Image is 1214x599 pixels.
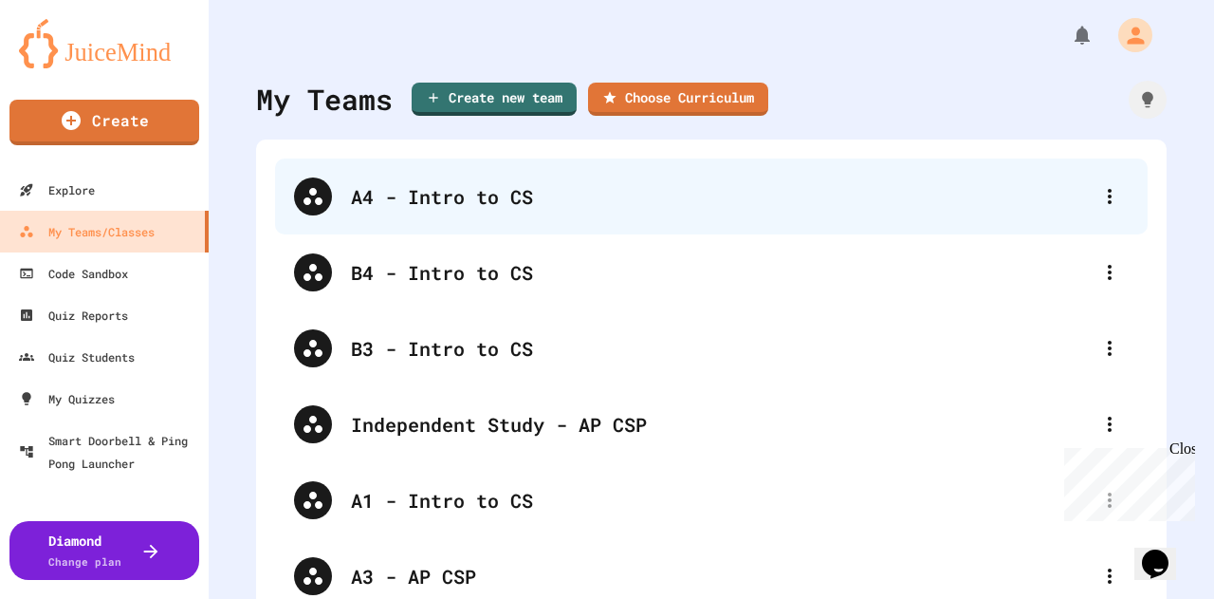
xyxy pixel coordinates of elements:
[351,410,1091,439] div: Independent Study - AP CSP
[8,8,131,121] div: Chat with us now!Close
[9,100,199,145] a: Create
[48,531,121,571] div: Diamond
[351,182,1091,211] div: A4 - Intro to CS
[1057,440,1195,521] iframe: chat widget
[275,462,1148,538] div: A1 - Intro to CS
[19,429,201,475] div: Smart Doorbell & Ping Pong Launcher
[275,159,1148,234] div: A4 - Intro to CS
[19,304,128,327] div: Quiz Reports
[351,486,1091,515] div: A1 - Intro to CS
[19,262,128,285] div: Code Sandbox
[19,387,115,410] div: My Quizzes
[275,310,1148,386] div: B3 - Intro to CS
[588,83,768,116] a: Choose Curriculum
[1098,13,1157,57] div: My Account
[1129,81,1167,119] div: How it works
[351,562,1091,590] div: A3 - AP CSP
[412,83,577,116] a: Create new team
[9,521,199,580] button: DiamondChange plan
[256,78,393,121] div: My Teams
[19,19,190,68] img: logo-orange.svg
[351,334,1091,363] div: B3 - Intro to CS
[275,234,1148,310] div: B4 - Intro to CS
[1134,523,1195,580] iframe: chat widget
[19,220,155,243] div: My Teams/Classes
[19,346,135,368] div: Quiz Students
[19,178,95,201] div: Explore
[351,258,1091,287] div: B4 - Intro to CS
[275,386,1148,462] div: Independent Study - AP CSP
[48,554,121,569] span: Change plan
[1036,19,1098,51] div: My Notifications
